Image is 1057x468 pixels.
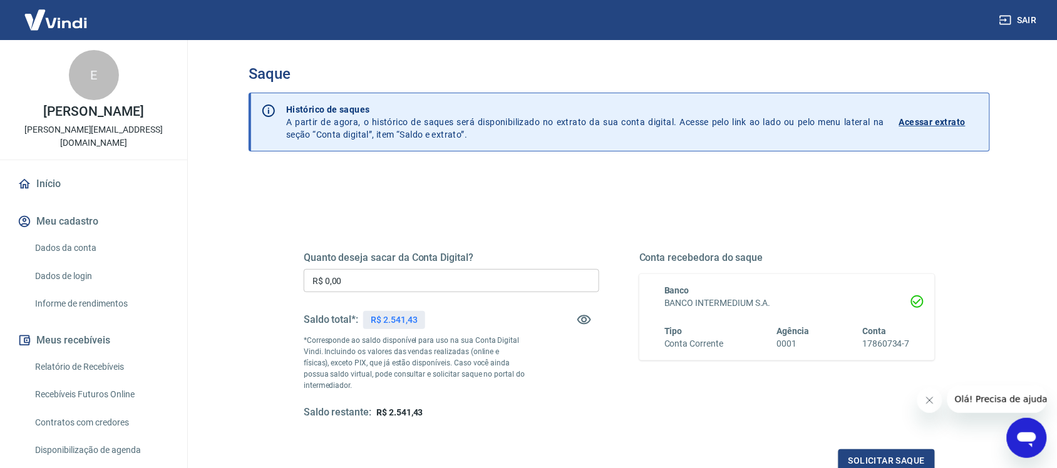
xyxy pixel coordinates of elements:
[947,385,1047,413] iframe: Mensagem da empresa
[371,313,417,327] p: R$ 2.541,43
[10,123,177,150] p: [PERSON_NAME][EMAIL_ADDRESS][DOMAIN_NAME]
[664,337,723,350] h6: Conta Corrente
[304,406,371,419] h5: Saldo restante:
[8,9,105,19] span: Olá! Precisa de ajuda?
[30,291,172,317] a: Informe de rendimentos
[249,65,990,83] h3: Saque
[30,354,172,380] a: Relatório de Recebíveis
[43,105,143,118] p: [PERSON_NAME]
[862,337,910,350] h6: 17860734-7
[30,437,172,463] a: Disponibilização de agenda
[664,326,683,336] span: Tipo
[69,50,119,100] div: E
[777,337,810,350] h6: 0001
[15,327,172,354] button: Meus recebíveis
[997,9,1042,32] button: Sair
[304,313,358,326] h5: Saldo total*:
[639,252,935,264] h5: Conta recebedora do saque
[1007,418,1047,458] iframe: Botão para abrir a janela de mensagens
[917,388,942,413] iframe: Fechar mensagem
[899,116,966,128] p: Acessar extrato
[30,382,172,407] a: Recebíveis Futuros Online
[376,407,423,417] span: R$ 2.541,43
[30,235,172,261] a: Dados da conta
[664,297,910,310] h6: BANCO INTERMEDIUM S.A.
[862,326,886,336] span: Conta
[286,103,884,116] p: Histórico de saques
[30,410,172,435] a: Contratos com credores
[304,252,599,264] h5: Quanto deseja sacar da Conta Digital?
[777,326,810,336] span: Agência
[15,1,96,39] img: Vindi
[15,170,172,198] a: Início
[664,285,689,295] span: Banco
[15,208,172,235] button: Meu cadastro
[30,263,172,289] a: Dados de login
[286,103,884,141] p: A partir de agora, o histórico de saques será disponibilizado no extrato da sua conta digital. Ac...
[304,335,525,391] p: *Corresponde ao saldo disponível para uso na sua Conta Digital Vindi. Incluindo os valores das ve...
[899,103,979,141] a: Acessar extrato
